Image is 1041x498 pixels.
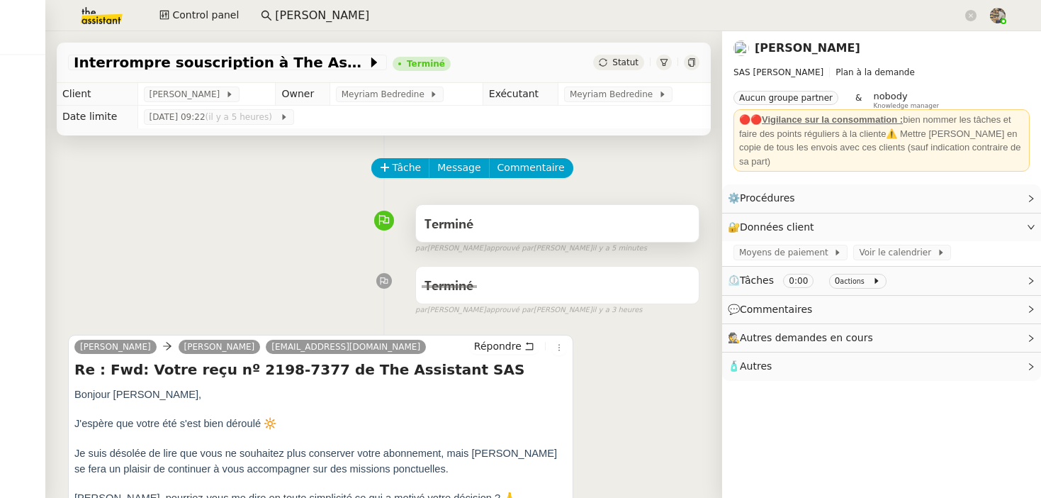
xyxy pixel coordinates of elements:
[733,40,749,56] img: users%2Fqc24biThwZhC2XH4mlK6Ag9B1V12%2Favatar%2F897c408b-51c0-443d-aef9-560489eef3f3
[179,341,261,353] a: [PERSON_NAME]
[835,276,840,286] span: 0
[342,87,430,101] span: Meyriam Bedredine
[570,87,658,101] span: Meyriam Bedredine
[424,218,473,231] span: Terminé
[275,6,962,26] input: Rechercher
[486,243,534,255] span: approuvé par
[762,114,903,125] u: Vigilance sur la consommation :
[407,60,445,68] div: Terminé
[74,448,557,475] span: Je suis désolée de lire que vous ne souhaitez plus conserver votre abonnement, mais [PERSON_NAME]...
[415,243,647,255] small: [PERSON_NAME] [PERSON_NAME]
[728,219,820,236] span: 🔐
[74,341,157,353] a: [PERSON_NAME]
[74,360,567,380] h4: Re : Fwd: Votre reçu nº 2198-7377 de The Assistant SAS
[840,277,865,285] small: actions
[483,83,558,106] td: Exécutant
[612,57,638,67] span: Statut
[755,41,860,55] a: [PERSON_NAME]
[393,160,422,176] span: Tâche
[206,112,275,122] span: (il y a 5 heures)
[486,304,534,316] span: approuvé par
[728,304,818,315] span: 💬
[722,267,1041,294] div: ⏲️Tâches 0:00 0actions
[859,245,936,260] span: Voir le calendrier
[873,91,907,101] span: nobody
[437,160,480,176] span: Message
[733,91,838,105] nz-tag: Aucun groupe partner
[722,324,1041,352] div: 🕵️Autres demandes en cours
[150,87,225,101] span: [PERSON_NAME]
[855,91,862,109] span: &
[57,106,137,128] td: Date limite
[783,274,814,288] nz-tag: 0:00
[415,304,643,316] small: [PERSON_NAME] [PERSON_NAME]
[728,360,772,372] span: 🧴
[728,190,801,206] span: ⚙️
[474,339,522,353] span: Répondre
[592,304,643,316] span: il y a 3 heures
[728,332,879,343] span: 🕵️
[722,296,1041,323] div: 💬Commentaires
[722,214,1041,241] div: 🔐Données client
[415,304,427,316] span: par
[74,418,276,429] span: J'espère que votre été s'est bien déroulé 🔆
[740,192,795,204] span: Procédures
[722,353,1041,380] div: 🧴Autres
[489,158,573,178] button: Commentaire
[722,184,1041,212] div: ⚙️Procédures
[415,243,427,255] span: par
[592,243,647,255] span: il y a 5 minutes
[740,275,774,286] span: Tâches
[74,55,367,70] span: Interrompre souscription à The Assistant
[151,6,247,26] button: Control panel
[271,342,420,352] span: [EMAIL_ADDRESS][DOMAIN_NAME]
[873,102,939,110] span: Knowledge manager
[371,158,430,178] button: Tâche
[873,91,939,109] app-user-label: Knowledge manager
[835,67,915,77] span: Plan à la demande
[276,83,330,106] td: Owner
[733,67,823,77] span: SAS [PERSON_NAME]
[739,113,1024,168] div: 🔴🔴 bien nommer les tâches et faire des points réguliers à la cliente⚠️ Mettre [PERSON_NAME] en co...
[740,332,873,343] span: Autres demandes en cours
[150,110,281,124] span: [DATE] 09:22
[57,83,137,106] td: Client
[429,158,489,178] button: Message
[74,389,201,400] span: Bonjour [PERSON_NAME],
[739,245,833,260] span: Moyens de paiement
[728,275,892,286] span: ⏲️
[740,304,812,315] span: Commentaires
[740,221,814,233] span: Données client
[990,8,1006,23] img: 388bd129-7e3b-4cb1-84b4-92a3d763e9b7
[424,280,473,293] span: Terminé
[469,338,539,354] button: Répondre
[172,7,239,23] span: Control panel
[497,160,565,176] span: Commentaire
[740,360,772,372] span: Autres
